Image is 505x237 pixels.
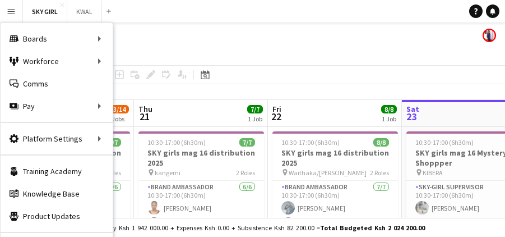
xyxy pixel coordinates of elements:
a: Knowledge Base [1,183,113,205]
span: KIBERA [423,168,443,177]
span: 2 Roles [236,168,255,177]
span: 10:30-17:00 (6h30m) [281,138,340,147]
span: 10:30-17:00 (6h30m) [147,138,206,147]
h3: SKY girls mag 16 distribution 2025 [272,148,398,168]
a: Comms [1,72,113,95]
span: 10:30-17:00 (6h30m) [415,138,474,147]
app-user-avatar: Anne Njoki [483,29,496,42]
span: 7/7 [247,105,263,113]
span: 8/8 [381,105,397,113]
div: Platform Settings [1,127,113,150]
span: 7/7 [239,138,255,147]
div: Pay [1,95,113,117]
span: Sat [406,104,419,114]
span: 13/14 [106,105,129,113]
span: 23 [405,110,419,123]
div: Salary Ksh 1 942 000.00 + Expenses Ksh 0.00 + Subsistence Ksh 82 200.00 = [98,224,425,232]
span: kangemi [155,168,180,177]
span: Waithaka/[PERSON_NAME] [289,168,367,177]
span: Total Budgeted Ksh 2 024 200.00 [320,224,425,232]
button: KWAL [67,1,102,22]
div: 2 Jobs [107,115,128,123]
span: 21 [137,110,152,123]
div: Workforce [1,50,113,72]
span: Fri [272,104,281,114]
h3: SKY girls mag 16 distribution 2025 [138,148,264,168]
div: 1 Job [382,115,396,123]
span: 22 [271,110,281,123]
a: Training Academy [1,160,113,183]
span: Thu [138,104,152,114]
button: SKY GIRL [23,1,67,22]
div: Boards [1,28,113,50]
span: 8/8 [373,138,389,147]
div: 1 Job [248,115,262,123]
a: Product Updates [1,205,113,227]
span: 2 Roles [370,168,389,177]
